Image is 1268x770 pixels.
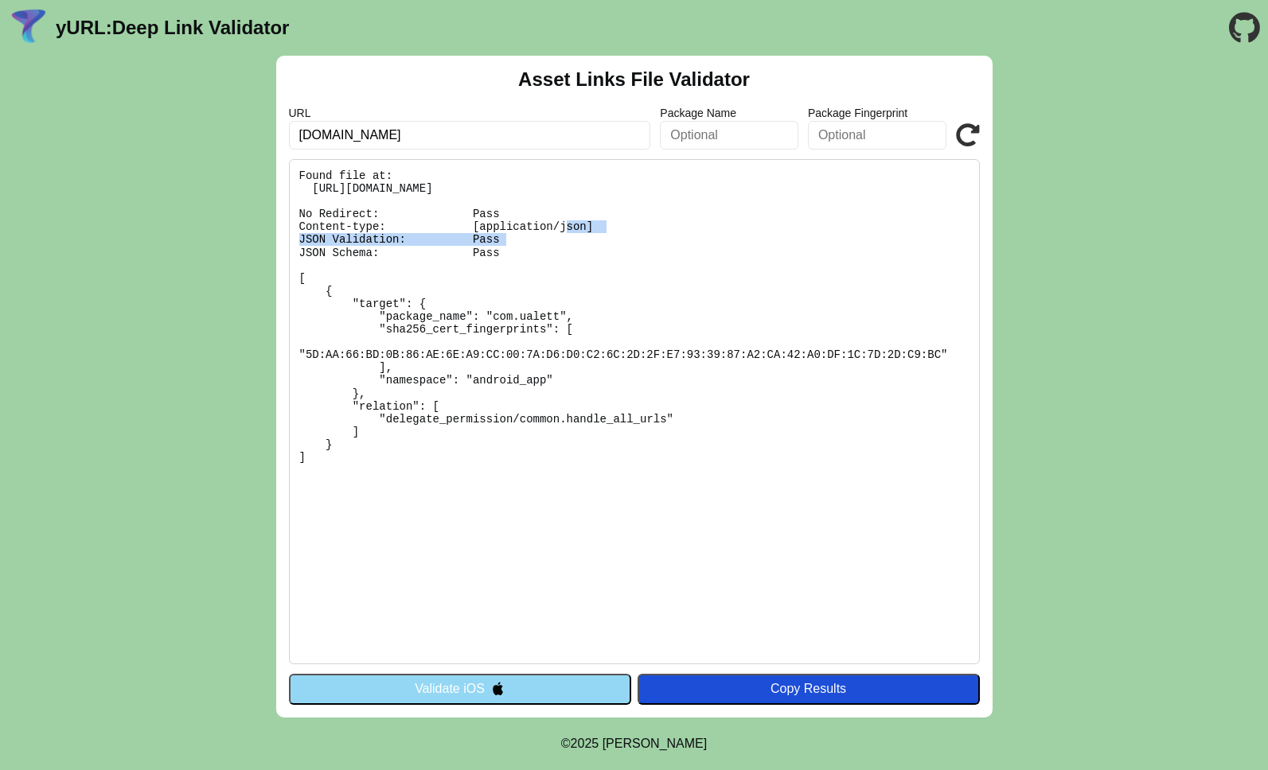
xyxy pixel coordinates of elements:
img: yURL Logo [8,7,49,49]
input: Optional [660,121,798,150]
span: 2025 [571,737,599,750]
label: URL [289,107,651,119]
div: Copy Results [646,682,972,696]
label: Package Fingerprint [808,107,946,119]
input: Optional [808,121,946,150]
h2: Asset Links File Validator [518,68,750,91]
button: Validate iOS [289,674,631,704]
img: appleIcon.svg [491,682,505,695]
label: Package Name [660,107,798,119]
footer: © [561,717,707,770]
pre: Found file at: [URL][DOMAIN_NAME] No Redirect: Pass Content-type: [application/json] JSON Validat... [289,159,980,664]
a: yURL:Deep Link Validator [56,17,289,39]
button: Copy Results [638,674,980,704]
input: Required [289,121,651,150]
a: Michael Ibragimchayev's Personal Site [603,737,708,750]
